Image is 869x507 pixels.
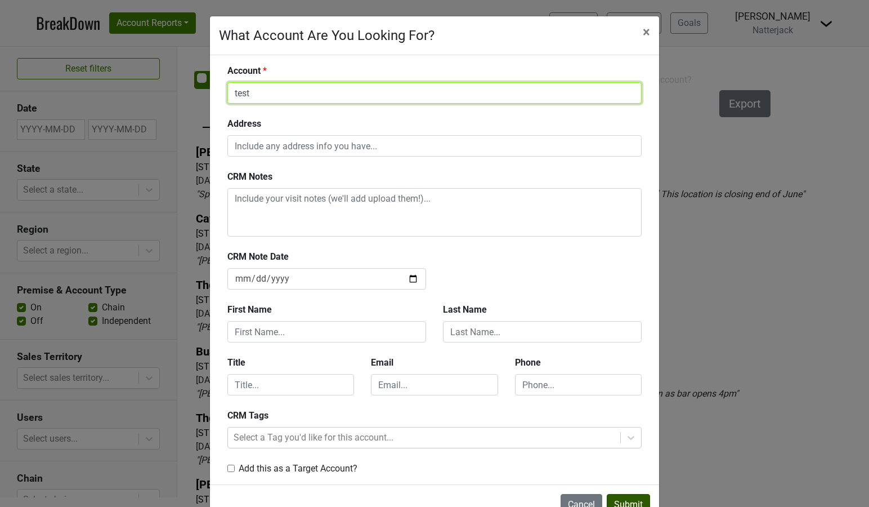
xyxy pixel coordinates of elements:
[227,357,245,368] b: Title
[443,304,487,315] b: Last Name
[371,357,393,368] b: Email
[443,321,642,343] input: Last Name...
[239,462,357,475] label: Add this as a Target Account?
[227,65,261,76] b: Account
[515,357,541,368] b: Phone
[515,374,642,395] input: Phone...
[227,135,642,157] input: Include any address info you have...
[643,24,650,40] span: ×
[227,171,272,182] b: CRM Notes
[227,321,426,343] input: First Name...
[227,118,261,129] b: Address
[227,374,354,395] input: Title...
[227,304,272,315] b: First Name
[227,82,642,104] input: Name...
[371,374,498,395] input: Email...
[219,25,434,46] div: What Account Are You Looking For?
[227,251,289,262] b: CRM Note Date
[227,410,268,421] b: CRM Tags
